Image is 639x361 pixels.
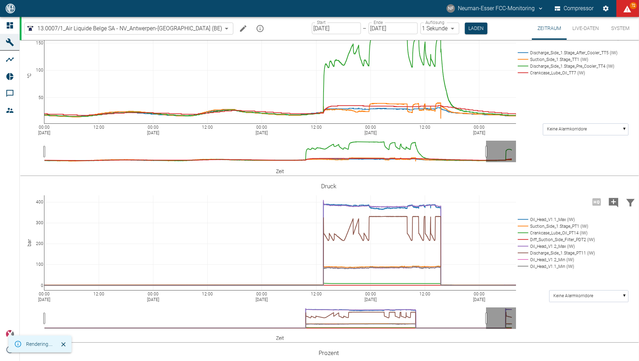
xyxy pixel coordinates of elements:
[26,24,222,33] a: 13.0007/1_Air Liquide Belge SA - NV_Antwerpen-[GEOGRAPHIC_DATA] (BE)
[26,338,53,350] div: Rendering....
[37,24,222,32] span: 13.0007/1_Air Liquide Belge SA - NV_Antwerpen-[GEOGRAPHIC_DATA] (BE)
[447,4,455,13] div: NF
[369,23,418,34] input: DD.MM.YYYY
[58,339,69,350] button: Schließen
[588,198,605,205] span: Hohe Auflösung nur für Zeiträume von <3 Tagen verfügbar
[622,193,639,211] button: Daten filtern
[547,127,587,132] text: Keine Alarmkorridore
[446,2,545,15] button: fcc-monitoring@neuman-esser.com
[554,294,594,299] text: Keine Alarmkorridore
[604,17,636,40] button: System
[567,17,604,40] button: Live-Daten
[6,330,14,338] img: Xplore Logo
[630,2,637,9] span: 72
[425,19,444,25] label: Auflösung
[374,19,383,25] label: Ende
[605,193,622,211] button: Kommentar hinzufügen
[553,2,595,15] button: Compressor
[532,17,567,40] button: Zeitraum
[420,23,459,34] div: 1 Sekunde
[236,22,250,36] button: Machine bearbeiten
[5,4,16,13] img: logo
[600,2,612,15] button: Einstellungen
[363,24,367,32] p: –
[312,23,361,34] input: DD.MM.YYYY
[465,23,487,34] button: Laden
[253,22,267,36] button: mission info
[317,19,326,25] label: Start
